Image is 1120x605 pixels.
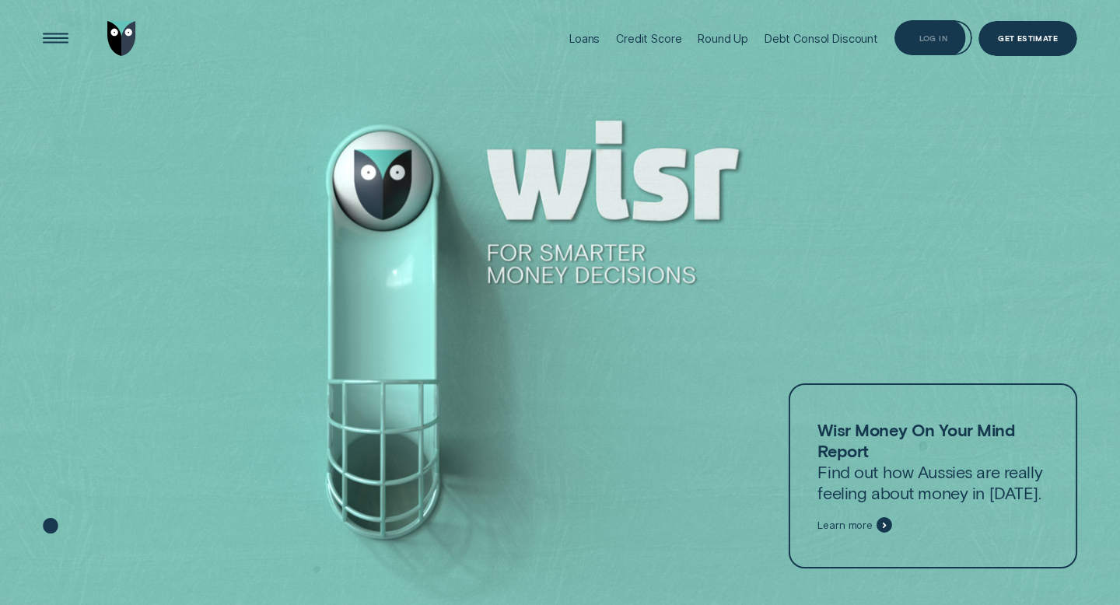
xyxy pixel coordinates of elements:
[818,419,1016,460] strong: Wisr Money On Your Mind Report
[38,21,73,56] button: Open Menu
[919,35,947,42] div: Log in
[818,519,873,533] span: Learn more
[978,21,1077,56] a: Get Estimate
[107,21,136,56] img: Wisr
[569,32,600,45] div: Loans
[789,383,1077,568] a: Wisr Money On Your Mind ReportFind out how Aussies are really feeling about money in [DATE].Learn...
[616,32,681,45] div: Credit Score
[818,419,1048,503] p: Find out how Aussies are really feeling about money in [DATE].
[698,32,748,45] div: Round Up
[894,20,972,55] button: Log in
[765,32,878,45] div: Debt Consol Discount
